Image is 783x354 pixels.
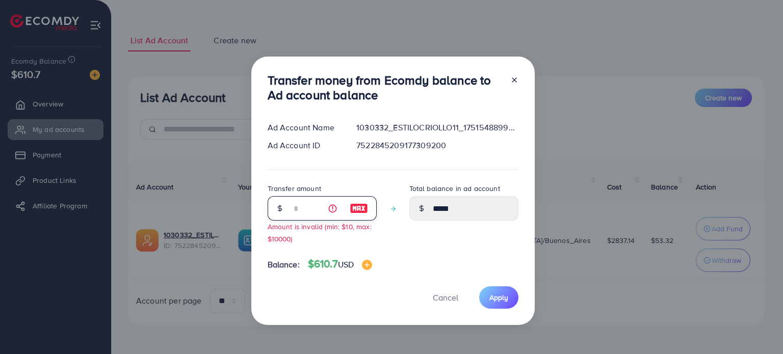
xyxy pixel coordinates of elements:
[268,73,502,102] h3: Transfer money from Ecomdy balance to Ad account balance
[362,260,372,270] img: image
[489,292,508,303] span: Apply
[259,140,349,151] div: Ad Account ID
[268,183,321,194] label: Transfer amount
[348,140,526,151] div: 7522845209177309200
[350,202,368,214] img: image
[740,308,775,346] iframe: Chat
[433,292,458,303] span: Cancel
[409,183,500,194] label: Total balance in ad account
[308,258,372,270] h4: $610.7
[348,122,526,133] div: 1030332_ESTILOCRIOLLO11_1751548899317
[338,259,354,270] span: USD
[259,122,349,133] div: Ad Account Name
[268,259,300,270] span: Balance:
[268,222,372,243] small: Amount is invalid (min: $10, max: $10000)
[420,286,471,308] button: Cancel
[479,286,518,308] button: Apply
